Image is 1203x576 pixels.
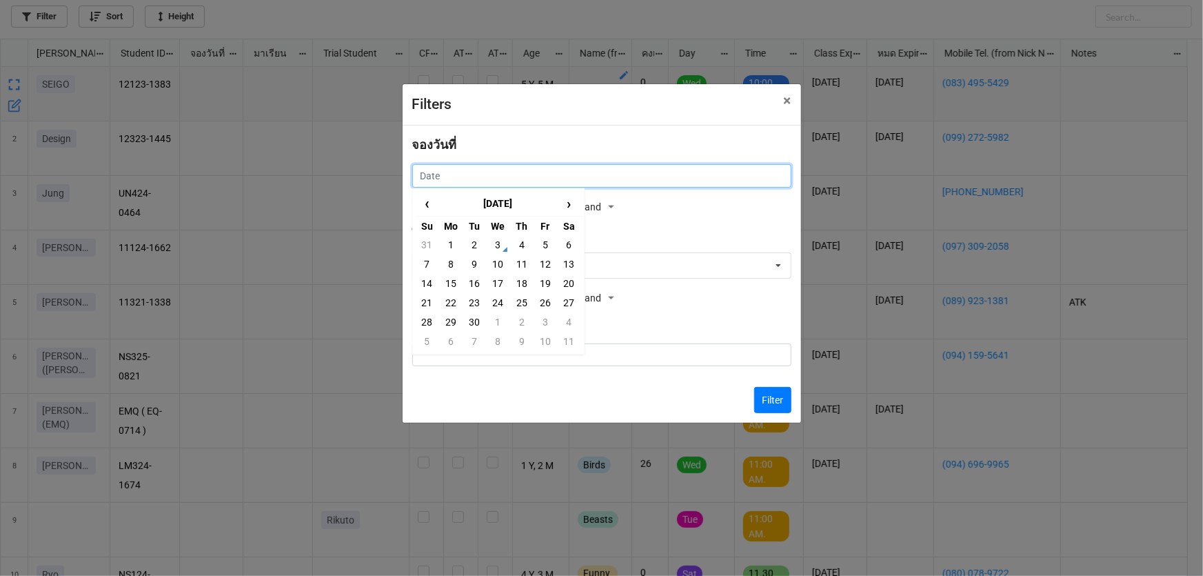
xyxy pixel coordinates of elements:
td: 6 [439,332,463,351]
td: 28 [416,312,439,332]
td: 7 [416,255,439,274]
td: 25 [510,293,534,312]
td: 23 [463,293,486,312]
td: 10 [534,332,557,351]
td: 9 [463,255,486,274]
td: 8 [486,332,509,351]
label: จองวันที่ [412,135,457,155]
th: Fr [534,216,557,235]
td: 3 [534,312,557,332]
td: 14 [416,274,439,293]
td: 9 [510,332,534,351]
td: 1 [439,235,463,255]
td: 4 [557,312,580,332]
td: 12 [534,255,557,274]
td: 11 [557,332,580,351]
th: Su [416,216,439,235]
td: 20 [557,274,580,293]
td: 3 [486,235,509,255]
td: 6 [557,235,580,255]
td: 11 [510,255,534,274]
td: 2 [463,235,486,255]
td: 2 [510,312,534,332]
td: 5 [416,332,439,351]
th: Tu [463,216,486,235]
td: 17 [486,274,509,293]
td: 16 [463,274,486,293]
td: 15 [439,274,463,293]
td: 5 [534,235,557,255]
td: 26 [534,293,557,312]
input: Date [412,164,791,188]
th: Th [510,216,534,235]
div: and [585,288,618,309]
td: 4 [510,235,534,255]
td: 27 [557,293,580,312]
th: We [486,216,509,235]
th: Mo [439,216,463,235]
td: 29 [439,312,463,332]
div: Filters [412,94,754,116]
td: 19 [534,274,557,293]
td: 24 [486,293,509,312]
div: and [585,197,618,218]
td: 30 [463,312,486,332]
th: [DATE] [439,192,557,217]
td: 21 [416,293,439,312]
td: 7 [463,332,486,351]
td: 13 [557,255,580,274]
td: 1 [486,312,509,332]
th: Sa [557,216,580,235]
button: Filter [754,387,791,413]
span: ‹ [416,192,438,215]
td: 8 [439,255,463,274]
span: › [558,192,580,215]
td: 18 [510,274,534,293]
td: 31 [416,235,439,255]
span: × [784,92,791,109]
td: 22 [439,293,463,312]
td: 10 [486,255,509,274]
